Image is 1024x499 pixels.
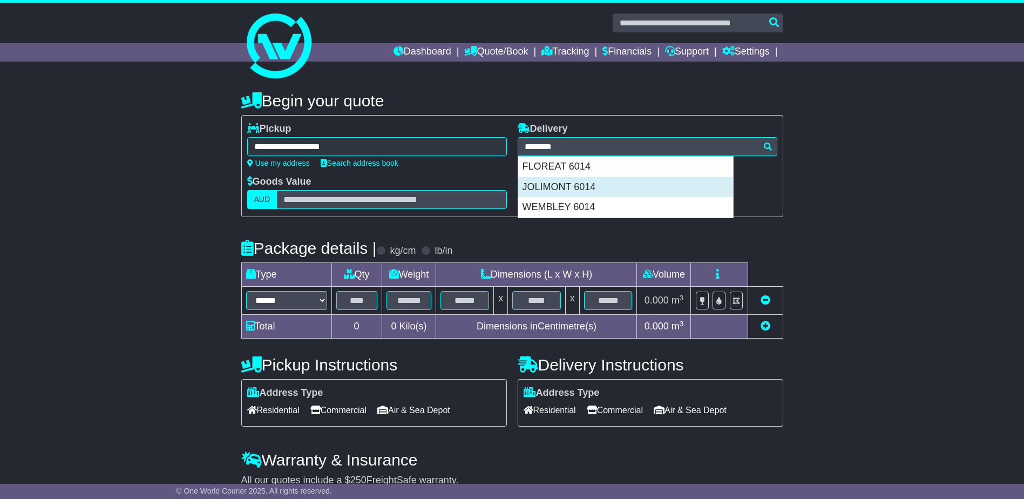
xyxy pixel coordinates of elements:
[247,159,310,167] a: Use my address
[241,92,783,110] h4: Begin your quote
[602,43,652,62] a: Financials
[391,321,396,332] span: 0
[390,245,416,257] label: kg/cm
[382,315,436,339] td: Kilo(s)
[331,263,382,287] td: Qty
[637,263,691,287] td: Volume
[241,263,331,287] td: Type
[654,402,727,419] span: Air & Sea Depot
[672,321,684,332] span: m
[377,402,450,419] span: Air & Sea Depot
[436,315,637,339] td: Dimensions in Centimetre(s)
[247,176,311,188] label: Goods Value
[310,402,367,419] span: Commercial
[587,402,643,419] span: Commercial
[672,295,684,306] span: m
[350,475,367,485] span: 250
[247,387,323,399] label: Address Type
[524,387,600,399] label: Address Type
[665,43,709,62] a: Support
[565,287,579,315] td: x
[518,123,568,135] label: Delivery
[436,263,637,287] td: Dimensions (L x W x H)
[241,451,783,469] h4: Warranty & Insurance
[761,321,770,332] a: Add new item
[518,137,777,156] typeahead: Please provide city
[241,475,783,487] div: All our quotes include a $ FreightSafe warranty.
[645,295,669,306] span: 0.000
[524,402,576,419] span: Residential
[518,177,733,198] div: JOLIMONT 6014
[761,295,770,306] a: Remove this item
[394,43,451,62] a: Dashboard
[176,487,332,495] span: © One World Courier 2025. All rights reserved.
[722,43,770,62] a: Settings
[680,294,684,302] sup: 3
[518,356,783,374] h4: Delivery Instructions
[241,315,331,339] td: Total
[331,315,382,339] td: 0
[541,43,589,62] a: Tracking
[680,320,684,328] sup: 3
[241,239,377,257] h4: Package details |
[241,356,507,374] h4: Pickup Instructions
[247,190,277,209] label: AUD
[382,263,436,287] td: Weight
[464,43,528,62] a: Quote/Book
[518,197,733,218] div: WEMBLEY 6014
[321,159,398,167] a: Search address book
[518,157,733,177] div: FLOREAT 6014
[247,123,291,135] label: Pickup
[435,245,452,257] label: lb/in
[247,402,300,419] span: Residential
[645,321,669,332] span: 0.000
[494,287,508,315] td: x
